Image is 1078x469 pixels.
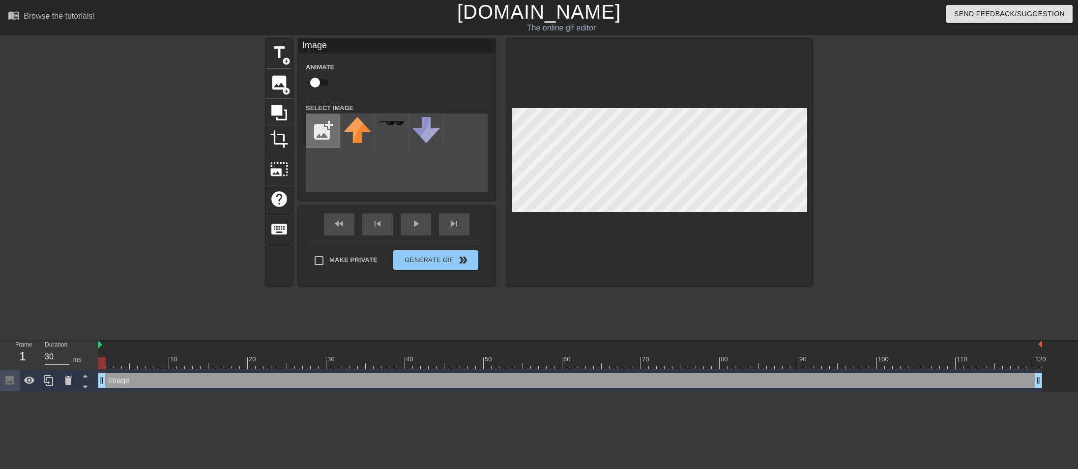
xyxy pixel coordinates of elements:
[799,354,808,364] div: 90
[721,354,729,364] div: 80
[344,117,371,143] img: upvote.png
[270,160,289,178] span: photo_size_select_large
[270,43,289,62] span: title
[957,354,969,364] div: 110
[97,376,107,385] span: drag_handle
[8,9,95,25] a: Browse the tutorials!
[1033,376,1043,385] span: drag_handle
[378,120,406,126] img: deal-with-it.png
[397,254,474,266] span: Generate Gif
[327,354,336,364] div: 30
[15,348,30,365] div: 1
[270,190,289,208] span: help
[8,340,37,369] div: Frame
[45,342,67,348] label: Duration
[393,250,478,270] button: Generate Gif
[878,354,890,364] div: 100
[372,218,383,230] span: skip_previous
[457,254,469,266] span: double_arrow
[24,12,95,20] div: Browse the tutorials!
[946,5,1073,23] button: Send Feedback/Suggestion
[282,87,291,95] span: add_circle
[410,218,422,230] span: play_arrow
[306,62,334,72] label: Animate
[298,39,495,54] div: Image
[1035,354,1048,364] div: 120
[72,354,82,365] div: ms
[406,354,415,364] div: 40
[642,354,651,364] div: 70
[270,130,289,148] span: crop
[563,354,572,364] div: 60
[412,117,440,143] img: downvote.png
[249,354,258,364] div: 20
[270,220,289,238] span: keyboard
[448,218,460,230] span: skip_next
[364,22,758,34] div: The online gif editor
[485,354,494,364] div: 50
[282,57,291,65] span: add_circle
[306,103,354,113] label: Select Image
[270,73,289,92] span: image
[457,1,621,23] a: [DOMAIN_NAME]
[329,255,378,265] span: Make Private
[1038,340,1042,348] img: bound-end.png
[170,354,179,364] div: 10
[954,8,1065,20] span: Send Feedback/Suggestion
[8,9,20,21] span: menu_book
[333,218,345,230] span: fast_rewind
